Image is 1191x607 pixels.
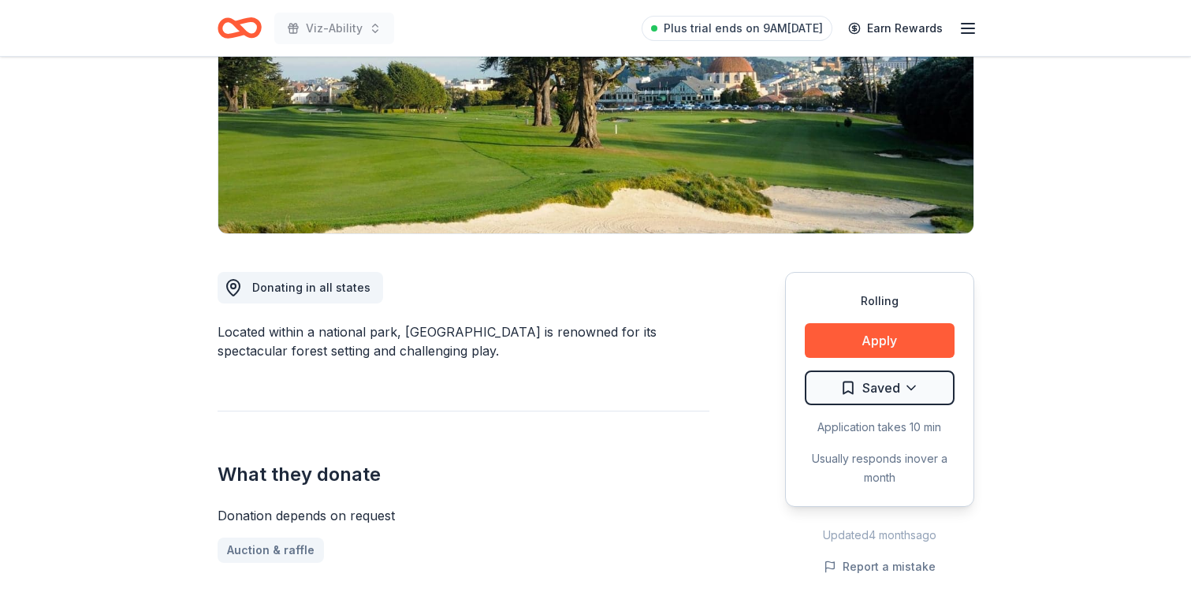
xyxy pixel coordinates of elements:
[218,9,262,47] a: Home
[252,281,370,294] span: Donating in all states
[839,14,952,43] a: Earn Rewards
[805,292,955,311] div: Rolling
[824,557,936,576] button: Report a mistake
[218,462,709,487] h2: What they donate
[785,526,974,545] div: Updated 4 months ago
[218,538,324,563] a: Auction & raffle
[805,449,955,487] div: Usually responds in over a month
[218,506,709,525] div: Donation depends on request
[862,378,900,398] span: Saved
[664,19,823,38] span: Plus trial ends on 9AM[DATE]
[805,418,955,437] div: Application takes 10 min
[274,13,394,44] button: Viz-Ability
[218,322,709,360] div: Located within a national park, [GEOGRAPHIC_DATA] is renowned for its spectacular forest setting ...
[805,371,955,405] button: Saved
[805,323,955,358] button: Apply
[642,16,832,41] a: Plus trial ends on 9AM[DATE]
[306,19,363,38] span: Viz-Ability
